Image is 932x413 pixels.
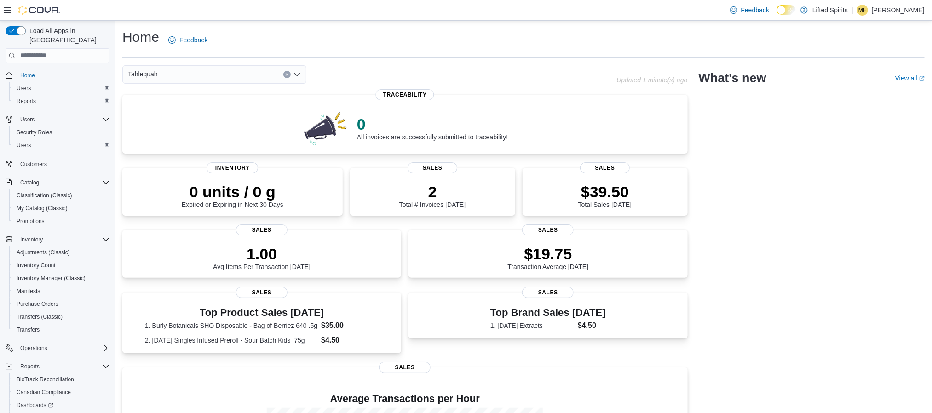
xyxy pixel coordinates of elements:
[13,298,109,310] span: Purchase Orders
[408,162,457,173] span: Sales
[145,336,317,345] dt: 2. [DATE] Singles Infused Preroll - Sour Batch Kids .75g
[2,69,113,82] button: Home
[578,183,632,208] div: Total Sales [DATE]
[283,71,291,78] button: Clear input
[13,203,71,214] a: My Catalog (Classic)
[17,218,45,225] span: Promotions
[919,76,925,81] svg: External link
[812,5,848,16] p: Lifted Spirits
[17,69,109,81] span: Home
[490,307,606,318] h3: Top Brand Sales [DATE]
[13,216,109,227] span: Promotions
[13,127,109,138] span: Security Roles
[213,245,311,270] div: Avg Items Per Transaction [DATE]
[20,116,35,123] span: Users
[13,247,109,258] span: Adjustments (Classic)
[17,177,109,188] span: Catalog
[17,300,58,308] span: Purchase Orders
[236,287,288,298] span: Sales
[2,113,113,126] button: Users
[17,361,109,372] span: Reports
[13,96,40,107] a: Reports
[13,311,109,322] span: Transfers (Classic)
[17,177,43,188] button: Catalog
[17,275,86,282] span: Inventory Manager (Classic)
[18,6,60,15] img: Cova
[851,5,853,16] p: |
[741,6,769,15] span: Feedback
[13,83,109,94] span: Users
[9,298,113,310] button: Purchase Orders
[293,71,301,78] button: Open list of options
[20,72,35,79] span: Home
[17,142,31,149] span: Users
[17,287,40,295] span: Manifests
[508,245,589,270] div: Transaction Average [DATE]
[857,5,868,16] div: Matt Fallaschek
[9,386,113,399] button: Canadian Compliance
[13,140,35,151] a: Users
[580,162,630,173] span: Sales
[578,183,632,201] p: $39.50
[578,320,606,331] dd: $4.50
[13,203,109,214] span: My Catalog (Classic)
[20,161,47,168] span: Customers
[13,400,57,411] a: Dashboards
[321,335,379,346] dd: $4.50
[13,140,109,151] span: Users
[20,363,40,370] span: Reports
[17,192,72,199] span: Classification (Classic)
[122,28,159,46] h1: Home
[399,183,466,208] div: Total # Invoices [DATE]
[13,374,109,385] span: BioTrack Reconciliation
[13,286,109,297] span: Manifests
[20,344,47,352] span: Operations
[9,285,113,298] button: Manifests
[17,205,68,212] span: My Catalog (Classic)
[13,324,43,335] a: Transfers
[130,393,680,404] h4: Average Transactions per Hour
[2,176,113,189] button: Catalog
[9,246,113,259] button: Adjustments (Classic)
[213,245,311,263] p: 1.00
[726,1,773,19] a: Feedback
[17,389,71,396] span: Canadian Compliance
[17,234,109,245] span: Inventory
[207,162,258,173] span: Inventory
[13,286,44,297] a: Manifests
[17,361,43,372] button: Reports
[17,159,51,170] a: Customers
[2,360,113,373] button: Reports
[9,202,113,215] button: My Catalog (Classic)
[182,183,283,208] div: Expired or Expiring in Next 30 Days
[13,260,109,271] span: Inventory Count
[13,127,56,138] a: Security Roles
[17,402,53,409] span: Dashboards
[145,321,317,330] dt: 1. Burly Botanicals SHO Disposable - Bag of Berriez 640 .5g
[20,179,39,186] span: Catalog
[17,326,40,333] span: Transfers
[379,362,431,373] span: Sales
[17,85,31,92] span: Users
[895,75,925,82] a: View allExternal link
[9,323,113,336] button: Transfers
[522,224,574,235] span: Sales
[13,247,74,258] a: Adjustments (Classic)
[522,287,574,298] span: Sales
[13,216,48,227] a: Promotions
[236,224,288,235] span: Sales
[9,373,113,386] button: BioTrack Reconciliation
[9,272,113,285] button: Inventory Manager (Classic)
[13,260,59,271] a: Inventory Count
[17,262,56,269] span: Inventory Count
[9,215,113,228] button: Promotions
[13,190,76,201] a: Classification (Classic)
[17,129,52,136] span: Security Roles
[777,5,796,15] input: Dark Mode
[17,249,70,256] span: Adjustments (Classic)
[9,126,113,139] button: Security Roles
[17,313,63,321] span: Transfers (Classic)
[2,233,113,246] button: Inventory
[17,343,51,354] button: Operations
